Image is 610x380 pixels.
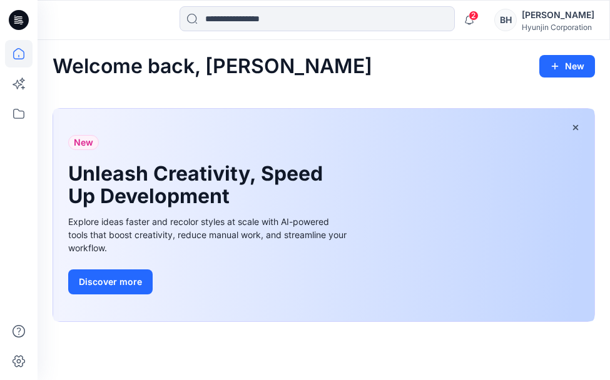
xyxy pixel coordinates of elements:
span: 2 [469,11,479,21]
a: Discover more [68,269,350,294]
div: BH [494,9,517,31]
h2: Welcome back, [PERSON_NAME] [53,55,372,78]
button: Discover more [68,269,153,294]
div: [PERSON_NAME] [522,7,594,22]
button: New [539,55,595,77]
span: New [74,135,93,150]
h1: Unleash Creativity, Speed Up Development [68,162,331,207]
div: Explore ideas faster and recolor styles at scale with AI-powered tools that boost creativity, red... [68,215,350,254]
div: Hyunjin Corporation [522,22,594,32]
